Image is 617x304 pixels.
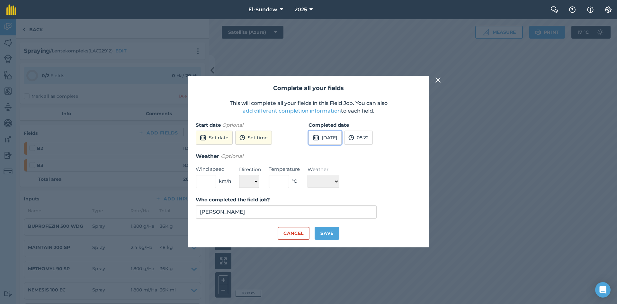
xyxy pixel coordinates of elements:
[243,107,341,115] button: add different completion information
[196,84,421,93] h2: Complete all your fields
[196,122,221,128] strong: Start date
[221,153,243,159] em: Optional
[239,166,261,173] label: Direction
[295,6,307,14] span: 2025
[292,178,297,185] span: ° C
[313,134,319,142] img: svg+xml;base64,PD94bWwgdmVyc2lvbj0iMS4wIiBlbmNvZGluZz0idXRmLTgiPz4KPCEtLSBHZW5lcmF0b3I6IEFkb2JlIE...
[235,131,272,145] button: Set time
[604,6,612,13] img: A cog icon
[348,134,354,142] img: svg+xml;base64,PD94bWwgdmVyc2lvbj0iMS4wIiBlbmNvZGluZz0idXRmLTgiPz4KPCEtLSBHZW5lcmF0b3I6IEFkb2JlIE...
[196,152,421,161] h3: Weather
[308,166,339,173] label: Weather
[315,227,339,240] button: Save
[196,165,231,173] label: Wind speed
[278,227,309,240] button: Cancel
[196,131,233,145] button: Set date
[344,131,373,145] button: 08:22
[200,134,206,142] img: svg+xml;base64,PD94bWwgdmVyc2lvbj0iMS4wIiBlbmNvZGluZz0idXRmLTgiPz4KPCEtLSBHZW5lcmF0b3I6IEFkb2JlIE...
[550,6,558,13] img: Two speech bubbles overlapping with the left bubble in the forefront
[587,6,594,14] img: svg+xml;base64,PHN2ZyB4bWxucz0iaHR0cDovL3d3dy53My5vcmcvMjAwMC9zdmciIHdpZHRoPSIxNyIgaGVpZ2h0PSIxNy...
[248,6,277,14] span: El-Sundew
[308,122,349,128] strong: Completed date
[568,6,576,13] img: A question mark icon
[219,178,231,185] span: km/h
[196,197,270,203] strong: Who completed the field job?
[196,99,421,115] p: This will complete all your fields in this Field Job. You can also to each field.
[595,282,611,298] div: Open Intercom Messenger
[6,5,16,15] img: fieldmargin Logo
[269,165,300,173] label: Temperature
[435,76,441,84] img: svg+xml;base64,PHN2ZyB4bWxucz0iaHR0cDovL3d3dy53My5vcmcvMjAwMC9zdmciIHdpZHRoPSIyMiIgaGVpZ2h0PSIzMC...
[308,131,342,145] button: [DATE]
[239,134,245,142] img: svg+xml;base64,PD94bWwgdmVyc2lvbj0iMS4wIiBlbmNvZGluZz0idXRmLTgiPz4KPCEtLSBHZW5lcmF0b3I6IEFkb2JlIE...
[222,122,243,128] em: Optional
